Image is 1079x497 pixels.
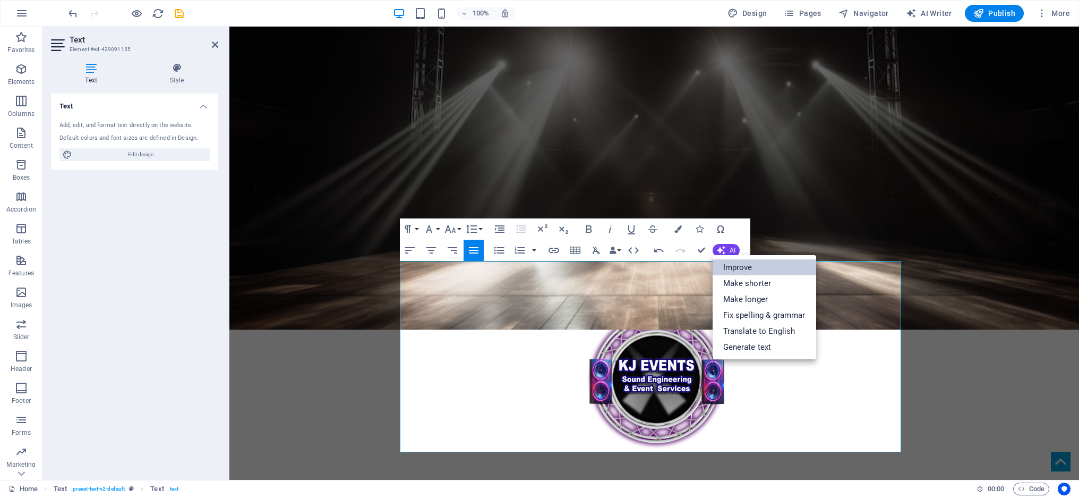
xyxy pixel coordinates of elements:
[8,483,38,495] a: Click to cancel selection. Double-click to open Pages
[780,5,825,22] button: Pages
[1013,483,1049,495] button: Code
[59,121,210,130] div: Add, edit, and format text directly on the website.
[977,483,1005,495] h6: Session time
[135,63,218,85] h4: Style
[70,45,197,54] h3: Element #ed-429091155
[621,218,641,240] button: Underline (⌘U)
[649,240,669,261] button: Undo (⌘Z)
[500,9,510,18] i: On resize automatically adjust zoom level to fit chosen device.
[6,460,36,469] p: Marketing
[532,218,552,240] button: Superscript
[713,255,816,359] div: AI
[1032,5,1074,22] button: More
[11,365,32,373] p: Header
[713,323,816,339] a: Translate to English
[730,247,735,254] span: AI
[129,486,134,492] i: This element is a customizable preset
[988,483,1004,495] span: 00 00
[713,307,816,323] a: Fix spelling & grammar
[173,7,185,20] button: save
[12,428,31,437] p: Forms
[130,7,143,20] button: Click here to leave preview mode and continue editing
[691,240,712,261] button: Confirm (⌘+⏎)
[713,275,816,291] a: Make shorter
[579,218,599,240] button: Bold (⌘B)
[8,109,35,118] p: Columns
[710,218,731,240] button: Special Characters
[168,483,178,495] span: . text
[8,78,35,86] p: Elements
[173,7,185,20] i: Save (Ctrl+S)
[490,218,510,240] button: Increase Indent
[473,7,490,20] h6: 100%
[713,259,816,275] a: Improve
[400,240,420,261] button: Align Left
[530,240,538,261] button: Ordered List
[489,240,509,261] button: Unordered List
[12,397,31,405] p: Footer
[838,8,889,19] span: Navigator
[723,5,772,22] div: Design (Ctrl+Alt+Y)
[12,237,31,246] p: Tables
[607,240,622,261] button: Data Bindings
[400,218,420,240] button: Paragraph Format
[13,173,30,182] p: Boxes
[442,240,463,261] button: Align Right
[152,7,164,20] i: Reload page
[7,46,35,54] p: Favorites
[784,8,821,19] span: Pages
[973,8,1015,19] span: Publish
[643,218,663,240] button: Strikethrough
[67,7,79,20] i: Undo: Edit headline (Ctrl+Z)
[544,240,564,261] button: Insert Link
[51,94,218,113] h4: Text
[13,333,30,341] p: Slider
[723,5,772,22] button: Design
[670,240,690,261] button: Redo (⌘⇧Z)
[11,301,32,309] p: Images
[464,218,484,240] button: Line Height
[668,218,688,240] button: Colors
[834,5,893,22] button: Navigator
[71,483,125,495] span: . preset-text-v2-default
[1018,483,1044,495] span: Code
[586,240,606,261] button: Clear Formatting
[1037,8,1070,19] span: More
[995,485,997,493] span: :
[965,5,1024,22] button: Publish
[51,63,135,85] h4: Text
[689,218,709,240] button: Icons
[600,218,620,240] button: Italic (⌘I)
[713,339,816,355] a: Generate text
[66,7,79,20] button: undo
[54,483,179,495] nav: breadcrumb
[442,218,463,240] button: Font Size
[727,8,767,19] span: Design
[623,240,644,261] button: HTML
[59,134,210,143] div: Default colors and font sizes are defined in Design.
[54,483,67,495] span: Click to select. Double-click to edit
[1058,483,1071,495] button: Usercentrics
[6,205,36,214] p: Accordion
[75,148,207,161] span: Edit design
[553,218,573,240] button: Subscript
[713,291,816,307] a: Make longer
[511,218,531,240] button: Decrease Indent
[70,35,218,45] h2: Text
[713,244,740,257] button: AI
[457,7,494,20] button: 100%
[8,269,34,277] p: Features
[421,240,441,261] button: Align Center
[59,148,210,161] button: Edit design
[150,483,164,495] span: Click to select. Double-click to edit
[151,7,164,20] button: reload
[464,240,484,261] button: Align Justify
[902,5,956,22] button: AI Writer
[565,240,585,261] button: Insert Table
[421,218,441,240] button: Font Family
[510,240,530,261] button: Ordered List
[906,8,952,19] span: AI Writer
[10,141,33,150] p: Content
